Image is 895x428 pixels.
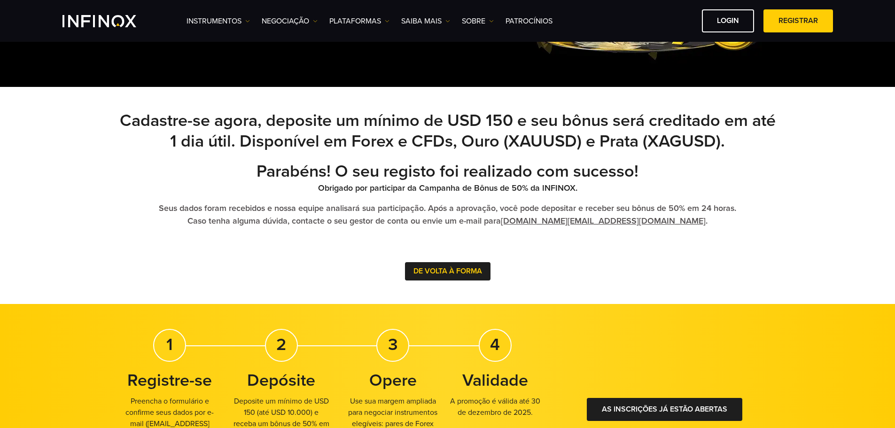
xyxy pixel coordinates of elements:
strong: 3 [388,335,398,355]
a: [DOMAIN_NAME][EMAIL_ADDRESS][DOMAIN_NAME] [501,216,706,226]
strong: Opere [369,370,417,390]
a: Instrumentos [187,16,250,27]
strong: 4 [490,335,500,355]
h2: Cadastre-se agora, deposite um mínimo de USD 150 e seu bônus será creditado em até 1 dia útil. Di... [119,110,777,152]
strong: Parabéns! O seu registo foi realizado com sucesso! [257,161,638,181]
strong: 2 [276,335,286,355]
strong: Obrigado por participar da Campanha de Bônus de 50% da INFINOX. [318,183,577,193]
strong: Depósite [247,370,315,390]
a: Saiba mais [401,16,450,27]
p: A promoção é válida até 30 de dezembro de 2025. [444,396,546,418]
a: NEGOCIAÇÃO [262,16,318,27]
button: DE VOLTA À FORMA [405,262,490,280]
strong: Validade [462,370,528,390]
strong: Seus dados foram recebidos e nossa equipe analisará sua participação. Após a aprovação, você pode... [159,203,736,226]
strong: Registre-se [127,370,212,390]
a: SOBRE [462,16,494,27]
a: PLATAFORMAS [329,16,389,27]
a: Patrocínios [506,16,553,27]
a: As inscrições já estão abertas [587,398,742,421]
a: Registrar [763,9,833,32]
a: INFINOX Logo [62,15,158,27]
strong: 1 [166,335,173,355]
a: Login [702,9,754,32]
